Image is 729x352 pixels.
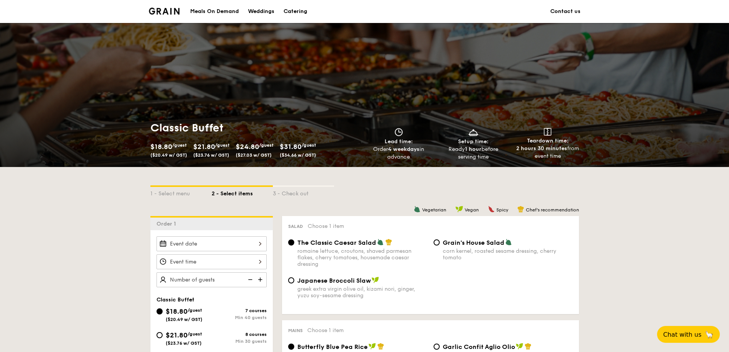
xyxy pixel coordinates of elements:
input: Japanese Broccoli Slawgreek extra virgin olive oil, kizami nori, ginger, yuzu soy-sesame dressing [288,277,294,283]
span: /guest [188,308,202,313]
span: $21.80 [166,331,188,339]
span: Butterfly Blue Pea Rice [297,343,368,350]
span: /guest [188,331,202,337]
img: icon-chef-hat.a58ddaea.svg [377,343,384,350]
button: Chat with us🦙 [657,326,720,343]
div: romaine lettuce, croutons, shaved parmesan flakes, cherry tomatoes, housemade caesar dressing [297,248,427,267]
span: ($34.66 w/ GST) [280,152,316,158]
div: 2 - Select items [212,187,273,198]
input: Garlic Confit Aglio Oliosuper garlicfied oil, slow baked cherry tomatoes, garden fresh thyme [434,344,440,350]
img: icon-vegan.f8ff3823.svg [455,206,463,213]
a: Logotype [149,8,180,15]
span: /guest [172,142,187,148]
img: icon-teardown.65201eee.svg [544,128,551,136]
span: Vegan [465,207,479,213]
div: from event time [514,145,582,160]
span: Setup time: [458,138,489,145]
div: corn kernel, roasted sesame dressing, cherry tomato [443,248,573,261]
span: ($20.49 w/ GST) [150,152,187,158]
div: 7 courses [212,308,267,313]
span: $31.80 [280,142,302,151]
span: $18.80 [166,307,188,316]
span: Classic Buffet [157,296,194,303]
input: Butterfly Blue Pea Riceshallots, coriander, supergarlicfied oil, blue pea flower [288,344,294,350]
span: /guest [302,142,316,148]
div: 8 courses [212,332,267,337]
input: Grain's House Saladcorn kernel, roasted sesame dressing, cherry tomato [434,239,440,246]
span: /guest [259,142,274,148]
span: ($23.76 w/ GST) [166,341,202,346]
img: icon-add.58712e84.svg [255,272,267,287]
img: icon-vegetarian.fe4039eb.svg [414,206,421,213]
span: Choose 1 item [307,327,344,334]
span: Garlic Confit Aglio Olio [443,343,515,350]
div: Order in advance [365,146,433,161]
img: icon-chef-hat.a58ddaea.svg [385,239,392,246]
span: Vegetarian [422,207,446,213]
img: icon-chef-hat.a58ddaea.svg [525,343,532,350]
span: Grain's House Salad [443,239,504,246]
span: ($23.76 w/ GST) [193,152,229,158]
img: icon-vegan.f8ff3823.svg [369,343,376,350]
img: icon-vegan.f8ff3823.svg [372,277,379,283]
input: Event date [157,236,267,251]
span: The Classic Caesar Salad [297,239,376,246]
img: icon-vegan.f8ff3823.svg [516,343,524,350]
span: /guest [215,142,230,148]
span: Order 1 [157,221,179,227]
input: $21.80/guest($23.76 w/ GST)8 coursesMin 30 guests [157,332,163,338]
input: The Classic Caesar Saladromaine lettuce, croutons, shaved parmesan flakes, cherry tomatoes, house... [288,239,294,246]
span: Chef's recommendation [526,207,579,213]
span: $24.80 [236,142,259,151]
span: ($20.49 w/ GST) [166,317,202,322]
span: $21.80 [193,142,215,151]
img: icon-chef-hat.a58ddaea.svg [517,206,524,213]
strong: 2 hours 30 minutes [516,145,567,152]
img: icon-spicy.37a8142b.svg [488,206,495,213]
div: 1 - Select menu [150,187,212,198]
img: icon-vegetarian.fe4039eb.svg [505,239,512,246]
img: icon-dish.430c3a2e.svg [468,128,479,136]
h1: Classic Buffet [150,121,362,135]
input: Number of guests [157,272,267,287]
input: Event time [157,254,267,269]
span: ($27.03 w/ GST) [236,152,272,158]
span: $18.80 [150,142,172,151]
div: 3 - Check out [273,187,334,198]
span: Teardown time: [527,138,569,144]
span: Japanese Broccoli Slaw [297,277,371,284]
img: icon-vegetarian.fe4039eb.svg [377,239,384,246]
div: Ready before serving time [439,146,507,161]
img: icon-clock.2db775ea.svg [393,128,404,136]
span: 🦙 [705,330,714,339]
img: Grain [149,8,180,15]
span: Mains [288,328,303,333]
input: $18.80/guest($20.49 w/ GST)7 coursesMin 40 guests [157,308,163,314]
img: icon-reduce.1d2dbef1.svg [244,272,255,287]
span: Spicy [496,207,508,213]
strong: 4 weekdays [388,146,419,152]
span: Chat with us [663,331,701,338]
span: Choose 1 item [308,223,344,229]
strong: 1 hour [465,146,481,152]
span: Salad [288,224,303,229]
div: Min 30 guests [212,339,267,344]
div: Min 40 guests [212,315,267,320]
span: Lead time: [385,138,413,145]
div: greek extra virgin olive oil, kizami nori, ginger, yuzu soy-sesame dressing [297,286,427,299]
